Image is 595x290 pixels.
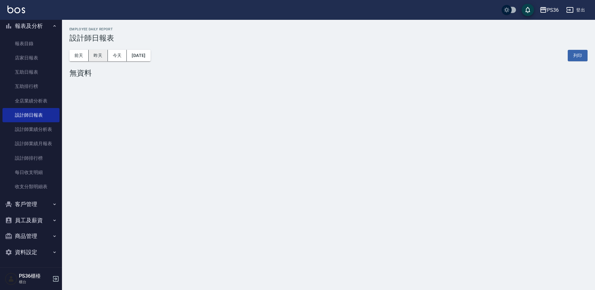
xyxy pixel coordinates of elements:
[2,196,59,212] button: 客戶管理
[547,6,559,14] div: PS36
[5,273,17,285] img: Person
[2,37,59,51] a: 報表目錄
[2,228,59,244] button: 商品管理
[2,94,59,108] a: 全店業績分析表
[69,27,588,31] h2: Employee Daily Report
[69,50,89,61] button: 前天
[19,273,51,279] h5: PS36櫃檯
[2,244,59,260] button: 資料設定
[2,136,59,151] a: 設計師業績月報表
[568,50,588,61] button: 列印
[89,50,108,61] button: 昨天
[2,122,59,136] a: 設計師業績分析表
[69,69,588,77] div: 無資料
[2,65,59,79] a: 互助日報表
[2,51,59,65] a: 店家日報表
[2,79,59,93] a: 互助排行榜
[2,212,59,228] button: 員工及薪資
[2,151,59,165] a: 設計師排行榜
[564,4,588,16] button: 登出
[69,34,588,42] h3: 設計師日報表
[2,180,59,194] a: 收支分類明細表
[2,165,59,180] a: 每日收支明細
[127,50,150,61] button: [DATE]
[2,18,59,34] button: 報表及分析
[522,4,534,16] button: save
[7,6,25,13] img: Logo
[537,4,561,16] button: PS36
[19,279,51,285] p: 櫃台
[2,108,59,122] a: 設計師日報表
[108,50,127,61] button: 今天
